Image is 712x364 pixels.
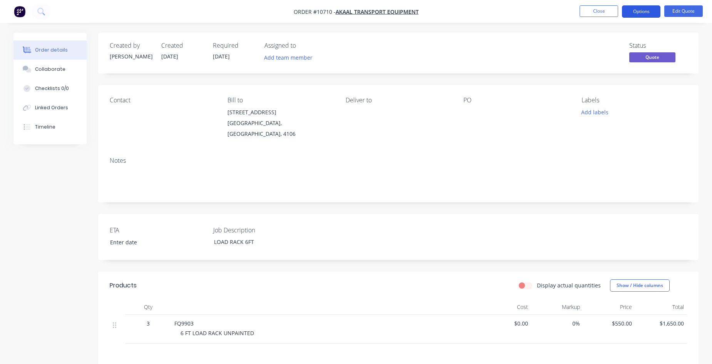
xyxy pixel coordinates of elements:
button: Options [622,5,660,18]
span: 0% [534,319,580,327]
div: [PERSON_NAME] [110,52,152,60]
div: Checklists 0/0 [35,85,69,92]
span: 6 FT LOAD RACK UNPAINTED [181,329,254,337]
div: Deliver to [346,97,451,104]
div: LOAD RACK 6FT [208,236,304,247]
div: Contact [110,97,215,104]
span: [DATE] [161,53,178,60]
button: Show / Hide columns [610,279,670,292]
div: Total [635,299,687,315]
div: [STREET_ADDRESS][GEOGRAPHIC_DATA], [GEOGRAPHIC_DATA], 4106 [227,107,333,139]
button: Checklists 0/0 [13,79,87,98]
div: Created [161,42,204,49]
button: Quote [629,52,675,64]
div: Bill to [227,97,333,104]
span: [DATE] [213,53,230,60]
span: $1,650.00 [638,319,684,327]
button: Collaborate [13,60,87,79]
input: Enter date [105,237,201,248]
div: PO [463,97,569,104]
div: [GEOGRAPHIC_DATA], [GEOGRAPHIC_DATA], 4106 [227,118,333,139]
div: Qty [125,299,171,315]
label: Display actual quantities [537,281,601,289]
div: Notes [110,157,687,164]
label: ETA [110,225,206,235]
div: Linked Orders [35,104,68,111]
label: Job Description [213,225,309,235]
div: Cost [479,299,531,315]
div: Price [583,299,635,315]
div: Required [213,42,255,49]
span: Quote [629,52,675,62]
div: Assigned to [264,42,341,49]
div: Products [110,281,137,290]
span: Order #10710 - [294,8,336,15]
span: 3 [147,319,150,327]
span: $0.00 [482,319,528,327]
button: Linked Orders [13,98,87,117]
button: Edit Quote [664,5,703,17]
button: Add team member [260,52,317,63]
button: Order details [13,40,87,60]
button: Add labels [577,107,612,117]
div: Markup [531,299,583,315]
span: $550.00 [586,319,632,327]
div: Created by [110,42,152,49]
img: Factory [14,6,25,17]
div: Collaborate [35,66,65,73]
a: AKAAL Transport Equipment [336,8,419,15]
div: Labels [582,97,687,104]
div: [STREET_ADDRESS] [227,107,333,118]
div: Order details [35,47,68,53]
span: FQ9903 [174,320,194,327]
button: Add team member [264,52,317,63]
div: Timeline [35,124,55,130]
div: Status [629,42,687,49]
button: Close [580,5,618,17]
button: Timeline [13,117,87,137]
